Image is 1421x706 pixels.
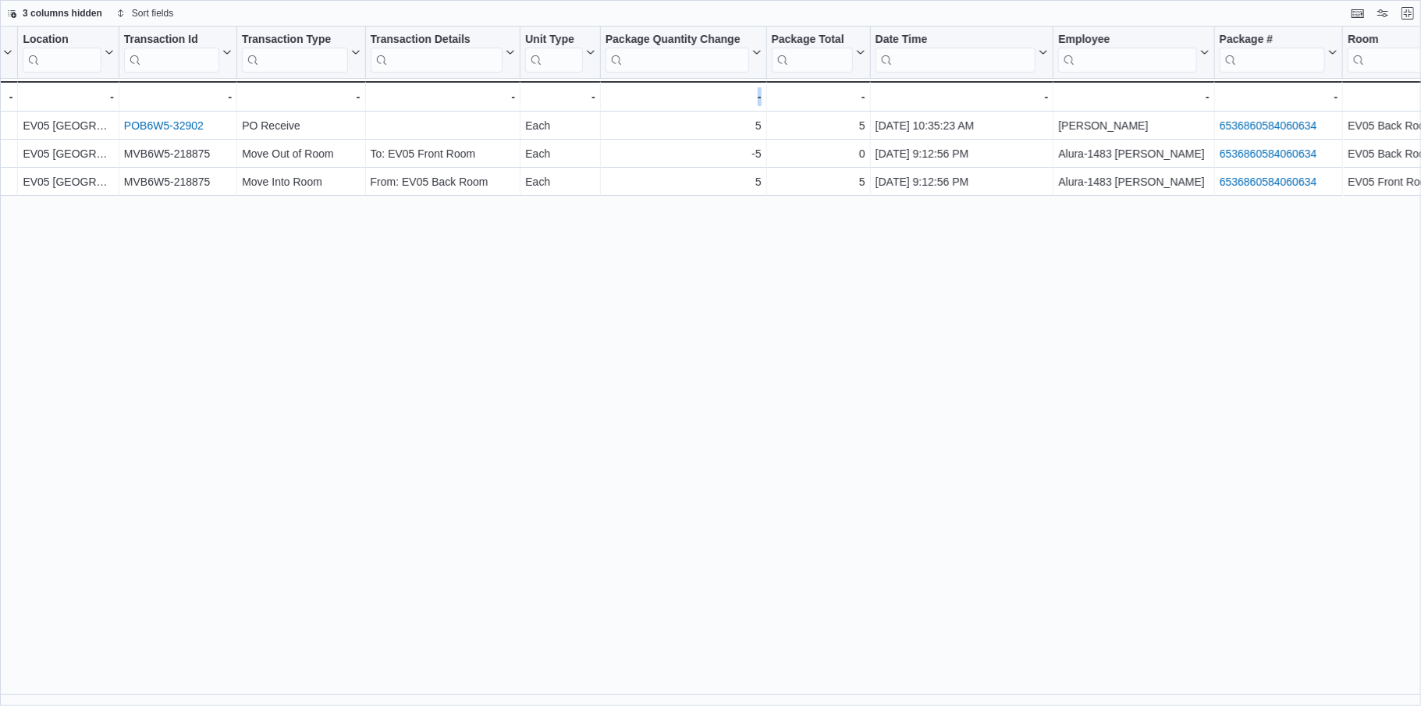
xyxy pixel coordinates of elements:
[1348,4,1367,23] button: Keyboard shortcuts
[525,87,595,106] div: -
[1220,87,1338,106] div: -
[242,87,360,106] div: -
[23,87,113,106] div: -
[132,7,173,20] span: Sort fields
[876,87,1049,106] div: -
[1373,4,1392,23] button: Display options
[23,7,102,20] span: 3 columns hidden
[124,87,232,106] div: -
[1398,4,1417,23] button: Exit fullscreen
[1058,87,1209,106] div: -
[772,87,865,106] div: -
[606,87,762,106] div: -
[110,4,179,23] button: Sort fields
[1,4,108,23] button: 3 columns hidden
[371,87,516,106] div: -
